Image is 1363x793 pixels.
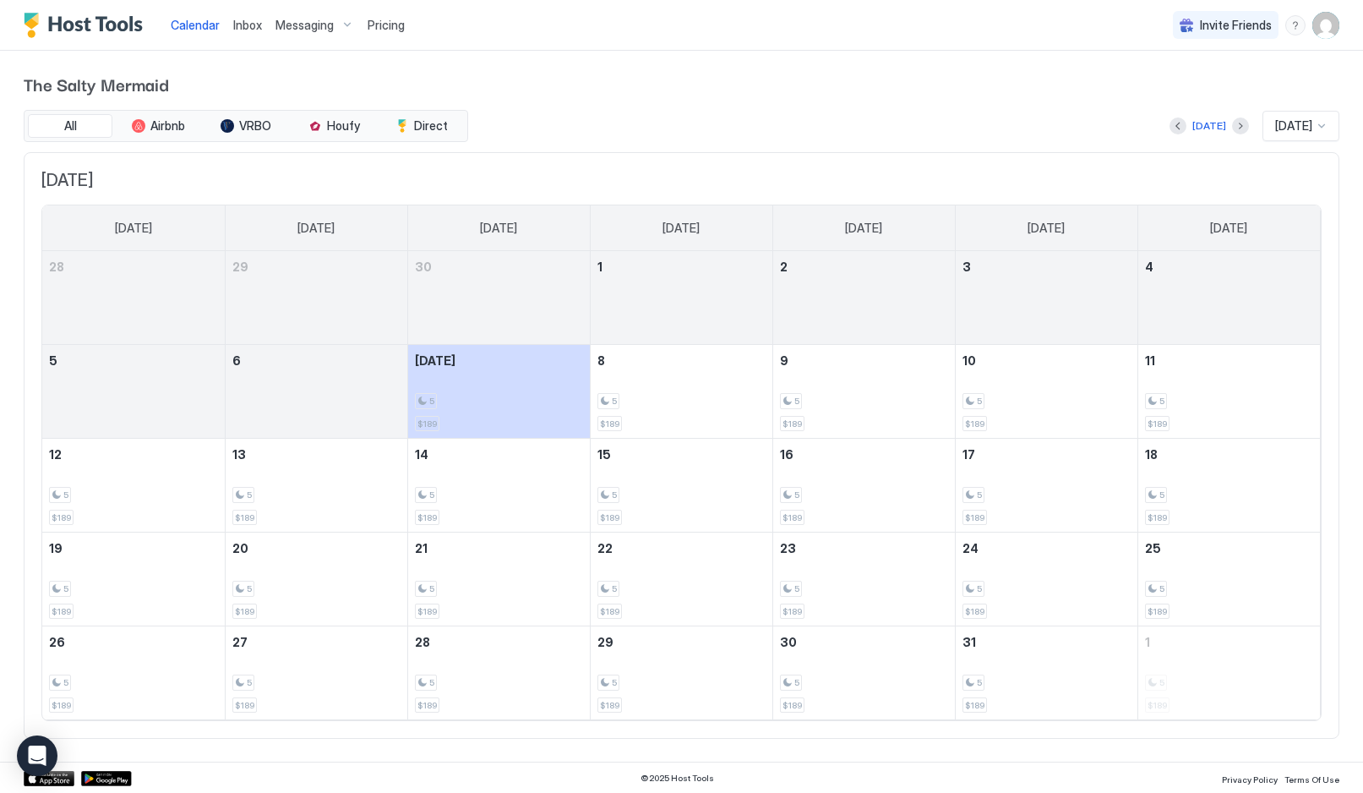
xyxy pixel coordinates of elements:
a: App Store [24,771,74,786]
span: 5 [429,396,434,407]
span: Airbnb [150,118,185,134]
a: Wednesday [646,205,717,251]
a: October 9, 2025 [773,345,955,376]
a: October 8, 2025 [591,345,772,376]
span: 29 [232,260,248,274]
span: $189 [417,418,437,429]
span: $189 [235,606,254,617]
a: October 20, 2025 [226,533,407,564]
span: Direct [414,118,448,134]
span: 9 [780,353,788,368]
span: $189 [1148,418,1167,429]
td: October 20, 2025 [225,533,407,626]
span: 5 [429,677,434,688]
a: October 25, 2025 [1138,533,1321,564]
td: October 27, 2025 [225,626,407,720]
span: 5 [794,489,799,500]
td: September 30, 2025 [407,251,590,345]
span: Inbox [233,18,262,32]
a: October 1, 2025 [591,251,772,282]
span: 26 [49,635,65,649]
div: Open Intercom Messenger [17,736,57,776]
td: October 28, 2025 [407,626,590,720]
div: tab-group [24,110,468,142]
span: 30 [415,260,432,274]
span: $189 [965,512,984,523]
span: 5 [429,489,434,500]
span: 5 [63,489,68,500]
a: October 10, 2025 [956,345,1137,376]
button: [DATE] [1190,116,1229,136]
a: October 27, 2025 [226,626,407,658]
span: $189 [965,418,984,429]
span: 5 [977,396,982,407]
span: Invite Friends [1200,18,1272,33]
span: 5 [49,353,57,368]
span: 21 [415,541,428,555]
span: 16 [780,447,793,462]
a: October 26, 2025 [42,626,225,658]
td: October 6, 2025 [225,345,407,439]
span: 2 [780,260,788,274]
a: October 16, 2025 [773,439,955,470]
span: Calendar [171,18,220,32]
span: 20 [232,541,248,555]
a: October 4, 2025 [1138,251,1321,282]
span: 5 [977,677,982,688]
span: 31 [962,635,976,649]
span: $189 [417,700,437,711]
span: 5 [63,583,68,594]
span: $189 [235,512,254,523]
span: 23 [780,541,796,555]
span: $189 [600,606,619,617]
td: October 19, 2025 [42,533,225,626]
span: 24 [962,541,979,555]
span: [DATE] [415,353,455,368]
span: $189 [417,512,437,523]
span: 5 [63,677,68,688]
span: 5 [612,677,617,688]
span: $189 [782,512,802,523]
a: October 12, 2025 [42,439,225,470]
span: $189 [52,606,71,617]
span: 5 [1159,489,1164,500]
span: 1 [1145,635,1150,649]
a: September 30, 2025 [408,251,590,282]
a: October 6, 2025 [226,345,407,376]
span: $189 [1148,512,1167,523]
td: October 4, 2025 [1137,251,1320,345]
a: October 30, 2025 [773,626,955,658]
span: VRBO [239,118,271,134]
td: October 13, 2025 [225,439,407,533]
span: [DATE] [1210,221,1247,236]
span: [DATE] [41,170,1322,191]
span: 19 [49,541,63,555]
span: 28 [415,635,430,649]
td: September 29, 2025 [225,251,407,345]
a: Friday [1011,205,1082,251]
td: October 8, 2025 [590,345,772,439]
span: 5 [977,489,982,500]
td: October 11, 2025 [1137,345,1320,439]
td: October 15, 2025 [590,439,772,533]
span: $189 [235,700,254,711]
span: 1 [597,260,602,274]
a: November 1, 2025 [1138,626,1321,658]
span: 22 [597,541,613,555]
a: October 31, 2025 [956,626,1137,658]
a: October 13, 2025 [226,439,407,470]
div: User profile [1312,12,1339,39]
span: 29 [597,635,613,649]
span: $189 [600,512,619,523]
a: October 11, 2025 [1138,345,1321,376]
span: All [64,118,77,134]
a: October 29, 2025 [591,626,772,658]
span: 3 [962,260,971,274]
a: Monday [281,205,352,251]
a: October 28, 2025 [408,626,590,658]
span: [DATE] [1275,118,1312,134]
button: Direct [379,114,464,138]
a: October 24, 2025 [956,533,1137,564]
span: © 2025 Host Tools [641,773,714,784]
